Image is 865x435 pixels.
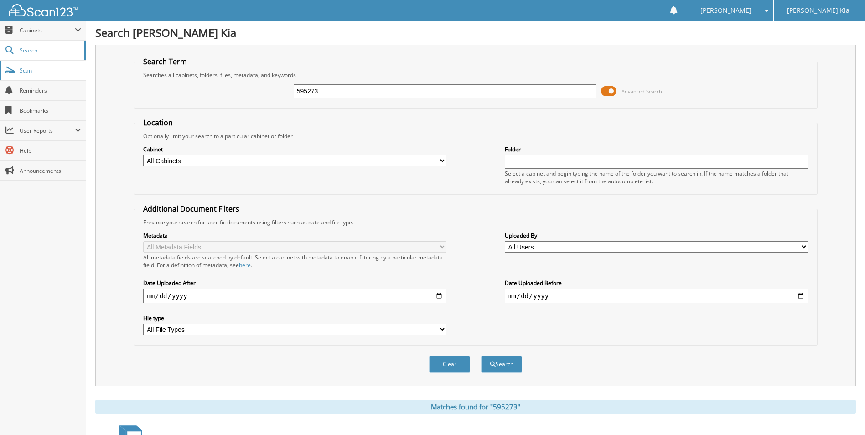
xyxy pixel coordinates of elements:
label: Date Uploaded Before [505,279,808,287]
img: scan123-logo-white.svg [9,4,78,16]
span: Reminders [20,87,81,94]
div: Matches found for "595273" [95,400,856,414]
div: Searches all cabinets, folders, files, metadata, and keywords [139,71,812,79]
label: Cabinet [143,145,446,153]
span: Bookmarks [20,107,81,114]
label: Date Uploaded After [143,279,446,287]
iframe: Chat Widget [819,391,865,435]
span: User Reports [20,127,75,135]
label: Folder [505,145,808,153]
span: Search [20,47,80,54]
input: start [143,289,446,303]
span: Scan [20,67,81,74]
h1: Search [PERSON_NAME] Kia [95,25,856,40]
span: [PERSON_NAME] [700,8,751,13]
div: Optionally limit your search to a particular cabinet or folder [139,132,812,140]
legend: Search Term [139,57,192,67]
input: end [505,289,808,303]
span: Advanced Search [622,88,662,95]
a: here [239,261,251,269]
span: [PERSON_NAME] Kia [787,8,849,13]
label: Uploaded By [505,232,808,239]
label: File type [143,314,446,322]
div: Enhance your search for specific documents using filters such as date and file type. [139,218,812,226]
div: Select a cabinet and begin typing the name of the folder you want to search in. If the name match... [505,170,808,185]
legend: Additional Document Filters [139,204,244,214]
button: Clear [429,356,470,373]
legend: Location [139,118,177,128]
label: Metadata [143,232,446,239]
span: Cabinets [20,26,75,34]
span: Help [20,147,81,155]
span: Announcements [20,167,81,175]
button: Search [481,356,522,373]
div: All metadata fields are searched by default. Select a cabinet with metadata to enable filtering b... [143,254,446,269]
